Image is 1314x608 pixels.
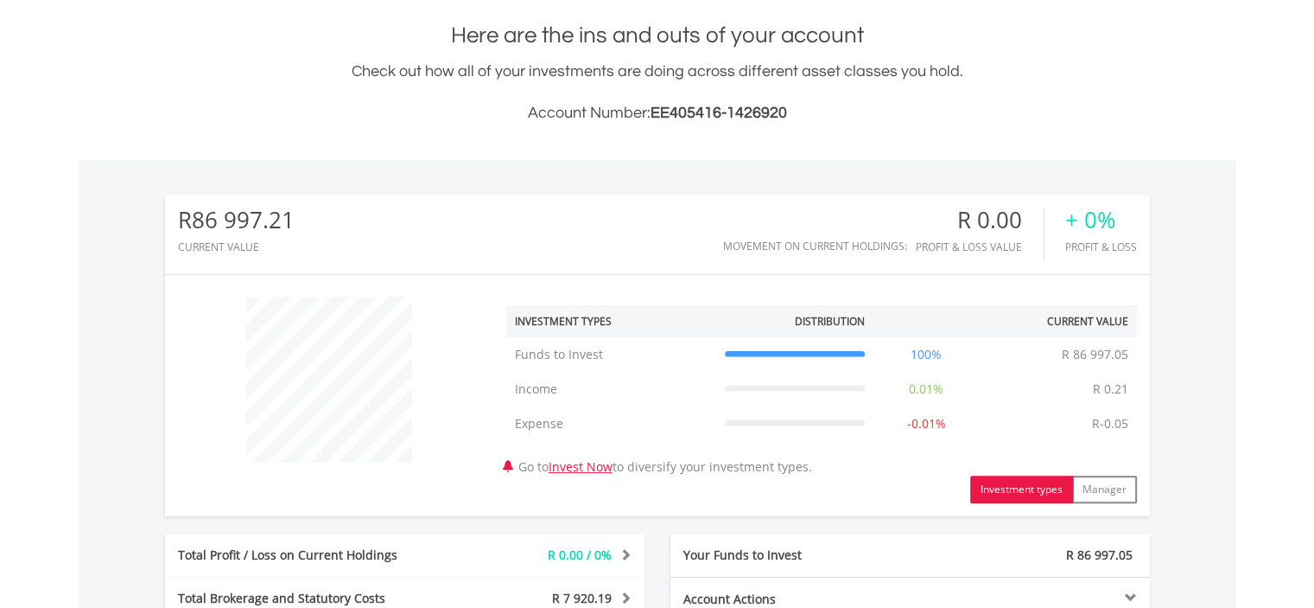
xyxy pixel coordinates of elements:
[670,591,911,608] div: Account Actions
[873,372,979,406] td: 0.01%
[1053,337,1137,372] td: R 86 997.05
[1084,372,1137,406] td: R 0.21
[1072,476,1137,503] button: Manager
[165,60,1150,125] div: Check out how all of your investments are doing across different asset classes you hold.
[506,337,716,372] td: Funds to Invest
[165,20,1150,51] h1: Here are the ins and outs of your account
[1083,406,1137,441] td: R-0.05
[795,314,865,329] div: Distribution
[979,305,1137,337] th: Current Value
[916,241,1044,253] div: Profit & Loss Value
[970,476,1073,503] button: Investment types
[1066,547,1133,563] span: R 86 997.05
[651,105,787,121] span: EE405416-1426920
[506,372,716,406] td: Income
[916,208,1044,233] div: R 0.00
[548,547,612,563] span: R 0.00 / 0%
[165,590,445,607] div: Total Brokerage and Statutory Costs
[873,406,979,441] td: -0.01%
[165,547,445,564] div: Total Profit / Loss on Current Holdings
[178,241,295,253] div: CURRENT VALUE
[549,458,613,475] a: Invest Now
[723,240,907,252] div: Movement on Current Holdings:
[506,406,716,441] td: Expense
[670,547,911,564] div: Your Funds to Invest
[552,590,612,606] span: R 7 920.19
[1065,241,1137,253] div: Profit & Loss
[873,337,979,372] td: 100%
[493,288,1150,503] div: Go to to diversify your investment types.
[1065,208,1137,233] div: + 0%
[165,101,1150,125] h3: Account Number:
[506,305,716,337] th: Investment Types
[178,208,295,233] div: R86 997.21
